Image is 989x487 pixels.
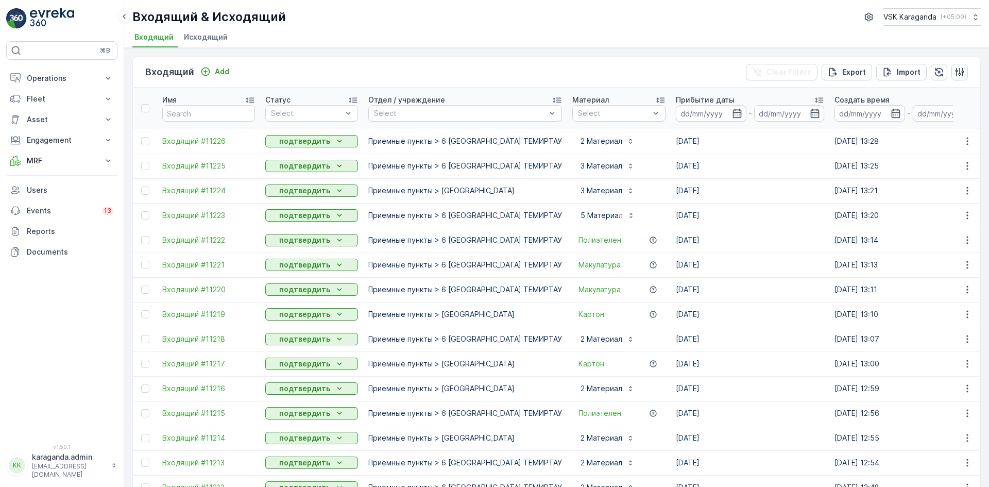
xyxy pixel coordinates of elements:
p: Создать время [834,95,890,105]
button: подтвердить [265,135,358,147]
a: Входящий #11221 [162,260,255,270]
p: Users [27,185,113,195]
td: [DATE] 12:55 [829,426,988,450]
span: Входящий #11220 [162,284,255,295]
p: 5 Материал [578,210,623,221]
a: Входящий #11213 [162,458,255,468]
td: [DATE] [671,277,829,302]
p: Operations [27,73,97,83]
p: Приемные пункты > [GEOGRAPHIC_DATA] [368,359,562,369]
button: Export [822,64,872,80]
p: подтвердить [279,284,330,295]
p: Приемные пункты > 6 [GEOGRAPHIC_DATA] ТЕМИРТАУ [368,284,562,295]
p: подтвердить [279,359,330,369]
p: Clear Filters [766,67,811,77]
button: подтвердить [265,432,358,444]
input: Search [162,105,255,122]
button: подтвердить [265,358,358,370]
p: подтвердить [279,161,330,171]
td: [DATE] [671,327,829,351]
td: [DATE] [671,253,829,277]
p: Reports [27,226,113,237]
td: [DATE] [671,129,829,154]
button: Add [196,65,233,78]
button: Engagement [6,130,117,150]
img: logo [6,8,27,29]
button: 2 Материал [572,455,641,471]
p: Engagement [27,135,97,145]
button: Asset [6,109,117,130]
p: 3 Материал [578,161,622,171]
td: [DATE] [671,203,829,228]
p: Export [842,67,866,77]
td: [DATE] [671,376,829,401]
p: Прибытие даты [676,95,735,105]
span: Входящий #11215 [162,408,255,418]
a: Reports [6,221,117,242]
p: подтвердить [279,458,330,468]
input: dd/mm/yyyy [676,105,746,122]
span: Макулатура [578,284,621,295]
button: Operations [6,68,117,89]
button: подтвердить [265,209,358,222]
button: 3 Материал [572,182,641,199]
p: подтвердить [279,235,330,245]
td: [DATE] 13:11 [829,277,988,302]
span: Полиэтелен [578,235,621,245]
div: Toggle Row Selected [141,261,149,269]
p: - [907,107,911,120]
td: [DATE] 12:56 [829,401,988,426]
button: Fleet [6,89,117,109]
p: ( +05:00 ) [941,13,966,21]
p: Приемные пункты > 6 [GEOGRAPHIC_DATA] ТЕМИРТАУ [368,408,562,418]
input: dd/mm/yyyy [754,105,825,122]
p: Приемные пункты > [GEOGRAPHIC_DATA] [368,383,562,394]
p: Приемные пункты > 6 [GEOGRAPHIC_DATA] ТЕМИРТАУ [368,235,562,245]
p: Select [578,108,650,119]
button: подтвердить [265,234,358,246]
td: [DATE] 12:59 [829,376,988,401]
button: подтвердить [265,160,358,172]
span: Входящий #11226 [162,136,255,146]
button: подтвердить [265,457,358,469]
a: Входящий #11218 [162,334,255,344]
p: 2 Материал [578,383,622,394]
p: Материал [572,95,609,105]
span: Входящий #11223 [162,210,255,221]
button: 2 Материал [572,380,641,397]
td: [DATE] [671,450,829,475]
p: Asset [27,114,97,125]
span: Исходящий [184,32,228,42]
button: подтвердить [265,308,358,321]
a: Входящий #11217 [162,359,255,369]
p: 2 Материал [578,334,622,344]
p: Приемные пункты > [GEOGRAPHIC_DATA] [368,309,562,320]
input: dd/mm/yyyy [913,105,983,122]
td: [DATE] [671,178,829,203]
span: Входящий #11216 [162,383,255,394]
p: Add [215,66,229,77]
button: подтвердить [265,184,358,197]
p: Select [271,108,342,119]
p: подтвердить [279,408,330,418]
p: Приемные пункты > 6 [GEOGRAPHIC_DATA] ТЕМИРТАУ [368,161,562,171]
div: KK [9,457,25,474]
p: 3 Материал [578,186,622,196]
p: Приемные пункты > 6 [GEOGRAPHIC_DATA] ТЕМИРТАУ [368,334,562,344]
div: Toggle Row Selected [141,137,149,145]
td: [DATE] 13:14 [829,228,988,253]
div: Toggle Row Selected [141,360,149,368]
p: MRF [27,156,97,166]
p: 2 Материал [578,136,622,146]
p: 13 [104,207,111,215]
td: [DATE] [671,426,829,450]
td: [DATE] 13:10 [829,302,988,327]
p: - [748,107,752,120]
span: v 1.50.1 [6,444,117,450]
td: [DATE] 13:25 [829,154,988,178]
input: dd/mm/yyyy [834,105,905,122]
div: Toggle Row Selected [141,409,149,417]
